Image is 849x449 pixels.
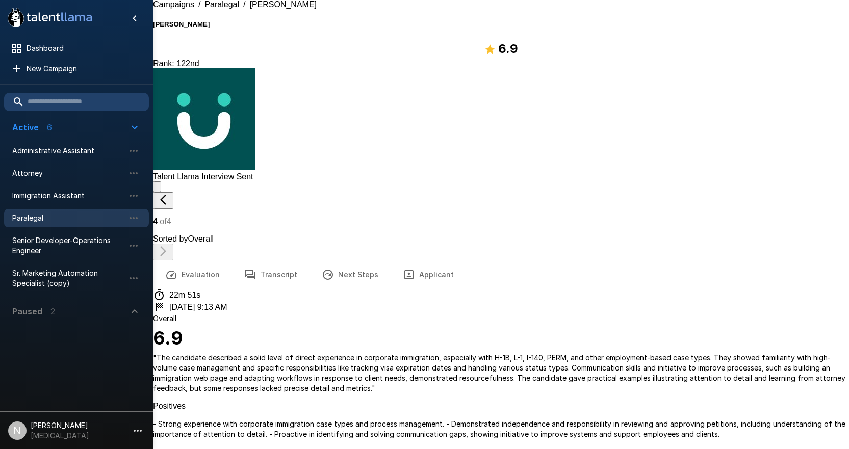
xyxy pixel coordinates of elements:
b: [PERSON_NAME] [153,20,210,28]
button: Change Stage [153,181,161,192]
span: Rank: 122nd [153,59,199,68]
span: of 4 [160,217,171,226]
b: 6.9 [498,41,518,56]
b: 4 [153,217,158,226]
span: Talent Llama Interview Sent [153,172,253,181]
button: Evaluation [153,260,232,289]
p: 22m 51s [169,290,200,300]
p: [DATE] 9:13 AM [169,303,227,312]
span: Sorted by Overall [153,234,214,243]
p: Positives [153,402,849,411]
img: ukg_logo.jpeg [153,68,255,170]
div: The date and time when the interview was completed [153,301,849,313]
p: - Strong experience with corporate immigration case types and process management. - Demonstrated ... [153,419,849,439]
div: The time between starting and completing the interview [153,289,849,301]
p: Overall [153,313,849,324]
p: " The candidate described a solid level of direct experience in corporate immigration, especially... [153,353,849,393]
div: View profile in UKG [153,68,849,181]
h6: 6.9 [153,324,849,353]
button: Applicant [391,260,466,289]
button: Transcript [232,260,310,289]
button: Next Steps [310,260,391,289]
